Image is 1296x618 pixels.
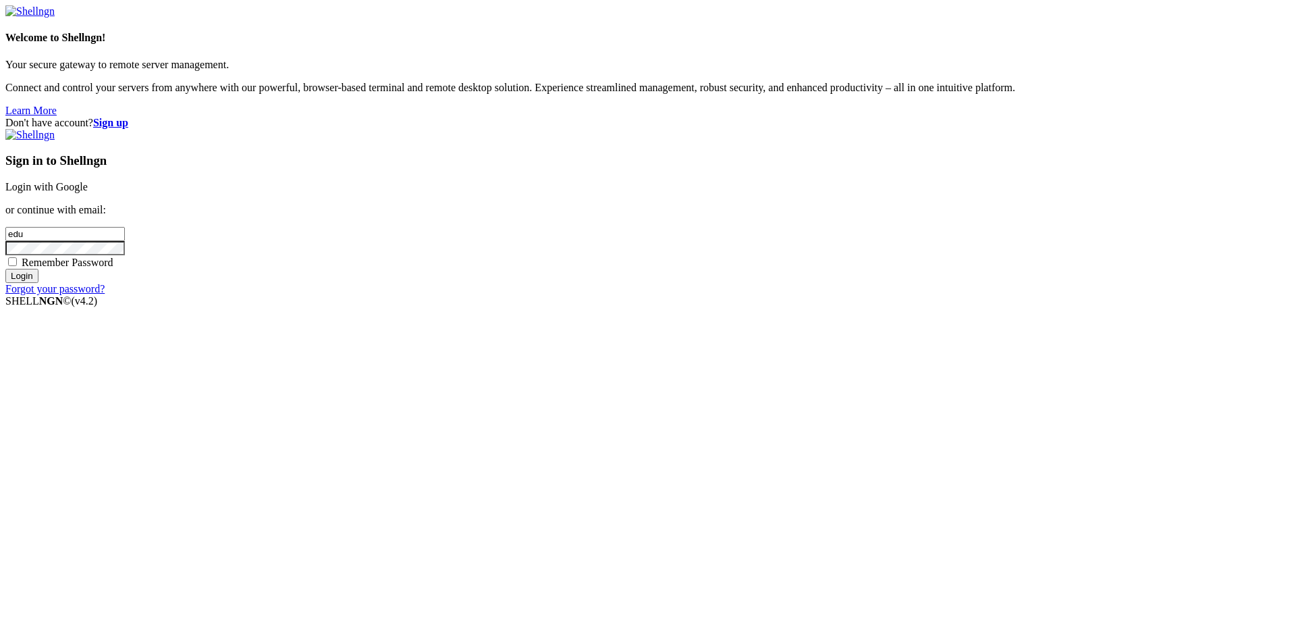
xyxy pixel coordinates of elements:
input: Login [5,269,38,283]
a: Sign up [93,117,128,128]
span: SHELL © [5,295,97,307]
h4: Welcome to Shellngn! [5,32,1291,44]
b: NGN [39,295,63,307]
h3: Sign in to Shellngn [5,153,1291,168]
a: Learn More [5,105,57,116]
div: Don't have account? [5,117,1291,129]
img: Shellngn [5,5,55,18]
p: Your secure gateway to remote server management. [5,59,1291,71]
span: 4.2.0 [72,295,98,307]
input: Remember Password [8,257,17,266]
p: or continue with email: [5,204,1291,216]
input: Email address [5,227,125,241]
a: Login with Google [5,181,88,192]
img: Shellngn [5,129,55,141]
a: Forgot your password? [5,283,105,294]
span: Remember Password [22,257,113,268]
p: Connect and control your servers from anywhere with our powerful, browser-based terminal and remo... [5,82,1291,94]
